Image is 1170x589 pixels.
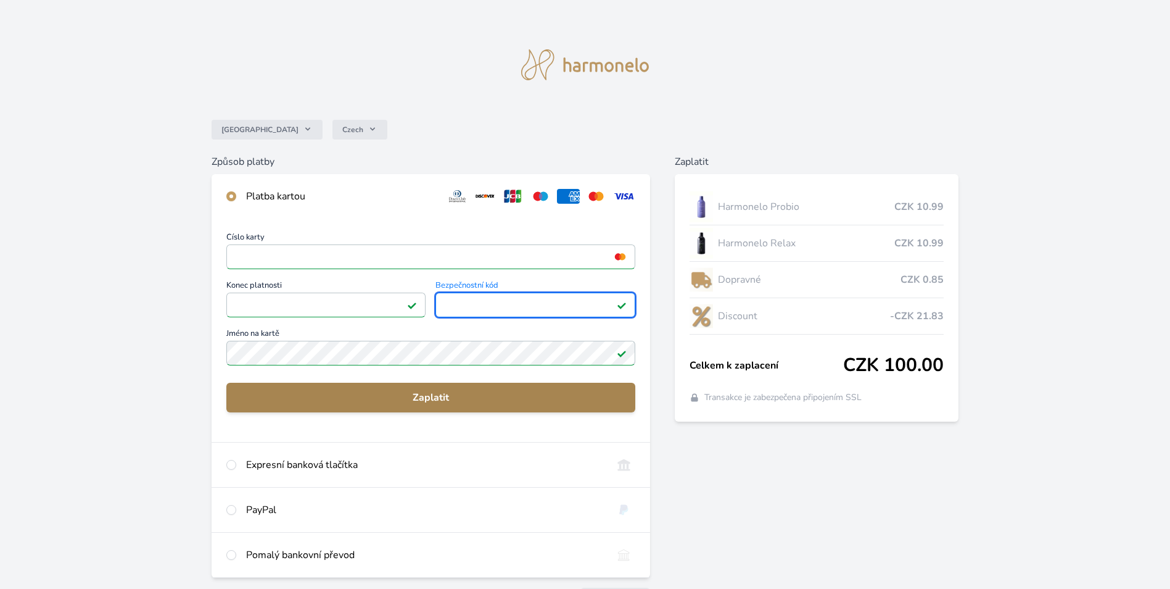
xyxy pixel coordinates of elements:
img: delivery-lo.png [690,264,713,295]
img: Platné pole [407,300,417,310]
span: CZK 100.00 [843,354,944,377]
div: PayPal [246,503,603,517]
span: CZK 0.85 [900,272,944,287]
h6: Způsob platby [212,154,650,169]
img: paypal.svg [612,503,635,517]
div: Expresní banková tlačítka [246,457,603,472]
span: Bezpečnostní kód [435,282,635,293]
button: Zaplatit [226,383,635,412]
span: Zaplatit [236,390,625,405]
span: Harmonelo Probio [718,199,895,214]
img: maestro.svg [529,189,552,204]
img: amex.svg [557,189,580,204]
img: logo.svg [521,49,649,80]
img: bankTransfer_IBAN.svg [612,548,635,562]
iframe: Iframe pro číslo karty [232,248,630,265]
img: onlineBanking_CZ.svg [612,457,635,472]
span: Dopravné [718,272,901,287]
span: CZK 10.99 [894,199,944,214]
button: Czech [332,120,387,140]
img: visa.svg [612,189,635,204]
input: Jméno na kartěPlatné pole [226,341,635,366]
span: Czech [342,125,363,135]
iframe: Iframe pro bezpečnostní kód [441,296,629,314]
img: jcb.svg [501,189,524,204]
span: Konec platnosti [226,282,426,293]
div: Pomalý bankovní převod [246,548,603,562]
span: Celkem k zaplacení [690,358,844,373]
iframe: Iframe pro datum vypršení platnosti [232,296,420,314]
span: Číslo karty [226,233,635,244]
img: mc.svg [585,189,608,204]
span: CZK 10.99 [894,236,944,251]
span: Harmonelo Relax [718,236,895,251]
h6: Zaplatit [675,154,959,169]
div: Platba kartou [246,189,436,204]
img: Platné pole [617,348,627,358]
span: -CZK 21.83 [890,309,944,324]
img: Platné pole [617,300,627,310]
img: discount-lo.png [690,301,713,332]
img: CLEAN_PROBIO_se_stinem_x-lo.jpg [690,191,713,222]
img: discover.svg [474,189,496,204]
img: CLEAN_RELAX_se_stinem_x-lo.jpg [690,228,713,259]
span: [GEOGRAPHIC_DATA] [221,125,299,135]
button: [GEOGRAPHIC_DATA] [212,120,323,140]
img: mc [612,251,628,262]
img: diners.svg [446,189,469,204]
span: Transakce je zabezpečena připojením SSL [704,391,862,404]
span: Discount [718,309,891,324]
span: Jméno na kartě [226,330,635,341]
